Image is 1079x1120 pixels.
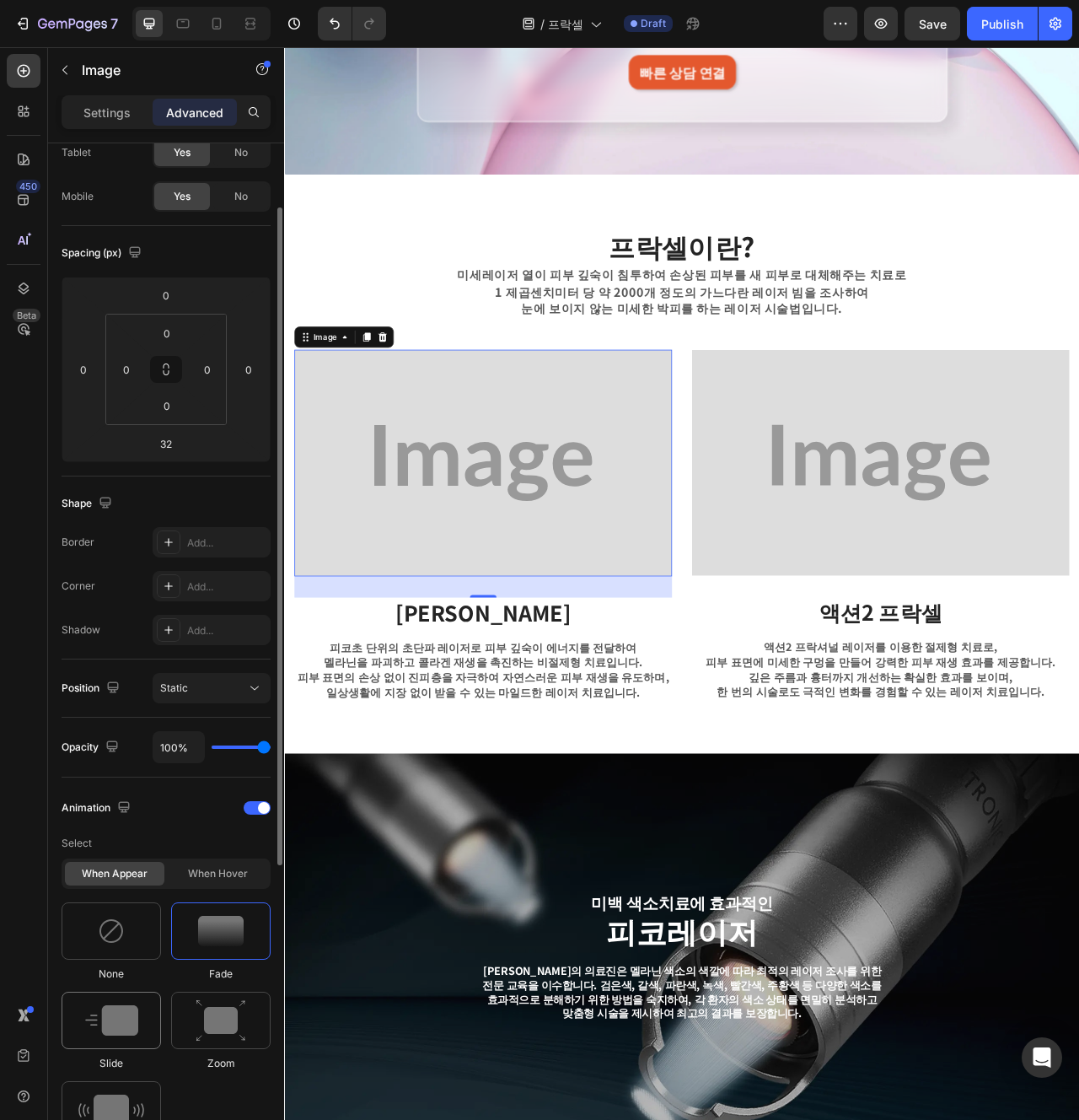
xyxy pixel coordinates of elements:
div: Shadow [62,622,100,638]
h2: Rich Text Editor. Editing area: main [13,229,999,277]
input: 0px [114,357,139,382]
span: Zoom [207,1056,235,1071]
div: Rich Text Editor. Editing area: main [13,752,493,832]
button: Save [905,7,960,40]
input: 0 [71,357,96,382]
div: Border [62,535,94,550]
img: Group photo taken outdoors with participants smiling [518,385,999,672]
div: Add... [187,536,266,551]
span: Slide [99,1056,123,1071]
span: None [99,967,124,982]
span: Yes [174,145,191,160]
span: Fade [209,967,233,982]
span: No [234,145,248,160]
p: Settings [83,104,131,121]
p: 일상생활에 지장 없이 받을 수 있는 마일드한 레이저 치료입니다. [14,810,491,829]
input: 0px [195,357,220,382]
div: Corner [62,579,95,594]
p: Advanced [166,104,223,121]
button: 7 [7,7,126,40]
input: 0 [149,283,183,308]
button: Publish [967,7,1038,40]
img: animation-image [196,999,246,1042]
div: Undo/Redo [318,7,386,40]
div: Opacity [62,736,122,759]
div: Rich Text Editor. Editing area: main [13,700,493,739]
p: 깊은 주름과 흉터까지 개선하는 확실한 효과를 보이며, [520,791,997,810]
div: Tablet [62,145,91,160]
div: Mobile [62,189,94,204]
p: 1 제곱센치미터 당 약 2000개 정도의 가느다란 레이저 빔을 조사하여 [99,300,913,321]
img: Microscopic view of a virus particle [13,385,493,673]
div: Rich Text Editor. Editing area: main [518,751,999,831]
button: Static [153,673,271,703]
span: Draft [641,16,666,31]
span: Static [160,681,188,694]
strong: [PERSON_NAME] [142,699,365,738]
span: Save [919,17,947,31]
div: Position [62,677,123,700]
div: Add... [187,579,266,595]
span: Yes [174,189,191,204]
p: 피부 표면에 미세한 구멍을 만들어 강력한 피부 재생 효과를 제공합니다. [520,772,997,790]
div: Spacing (px) [62,242,145,265]
p: 멜라닌을 파괴하고 콜라겐 재생을 촉진하는 비절제형 치료입니다. [14,773,491,791]
p: 피부 표면의 손상 없이 진피층을 자극하여 자연스러운 피부 재생을 유도하며, [14,791,491,810]
div: Add... [187,623,266,638]
div: Publish [981,15,1023,33]
input: 0px [150,393,184,418]
div: 450 [16,180,40,193]
div: Beta [13,309,40,322]
div: Shape [62,493,115,515]
input: 0px [150,320,184,346]
div: Image [34,361,70,376]
div: Rich Text Editor. Editing area: main [518,699,999,738]
p: 미세레이저 열이 피부 깊숙이 침투하여 손상된 피부를 새 피부로 대체해주는 치료로 [99,278,913,299]
p: 눈에 보이지 않는 미세한 박피를 하는 레이저 시술법입니다. [99,321,913,342]
div: Rich Text Editor. Editing area: main [97,277,915,344]
p: Image [82,60,225,80]
div: When appear [65,862,164,886]
iframe: Design area [284,47,1079,1120]
p: Select [62,828,271,859]
p: 한 번의 시술로도 극적인 변화를 경험할 수 있는 레이저 치료입니다. [520,810,997,828]
div: When hover [168,862,267,886]
p: 7 [110,13,118,34]
span: / [540,15,545,33]
p: 피코초 단위의 초단파 레이저로 피부 깊숙이 에너지를 전달하여 [14,754,491,773]
img: animation-image [198,916,244,946]
div: Animation [62,797,134,820]
input: Auto [153,732,204,762]
span: 프락셀 [548,15,583,33]
img: animation-image [85,1005,138,1036]
input: 0 [236,357,261,382]
strong: 액션2 프락셀 [680,698,837,737]
p: 액션2 프락셔널 레이저를 이용한 절제형 치료로, [520,753,997,772]
div: Open Intercom Messenger [1022,1037,1062,1078]
p: 프락셀이란? [14,231,997,275]
input: 2xl [149,431,183,456]
p: 미백 색소치료에 효과적인 [390,1074,621,1101]
span: No [234,189,248,204]
img: animation-image [98,918,125,945]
